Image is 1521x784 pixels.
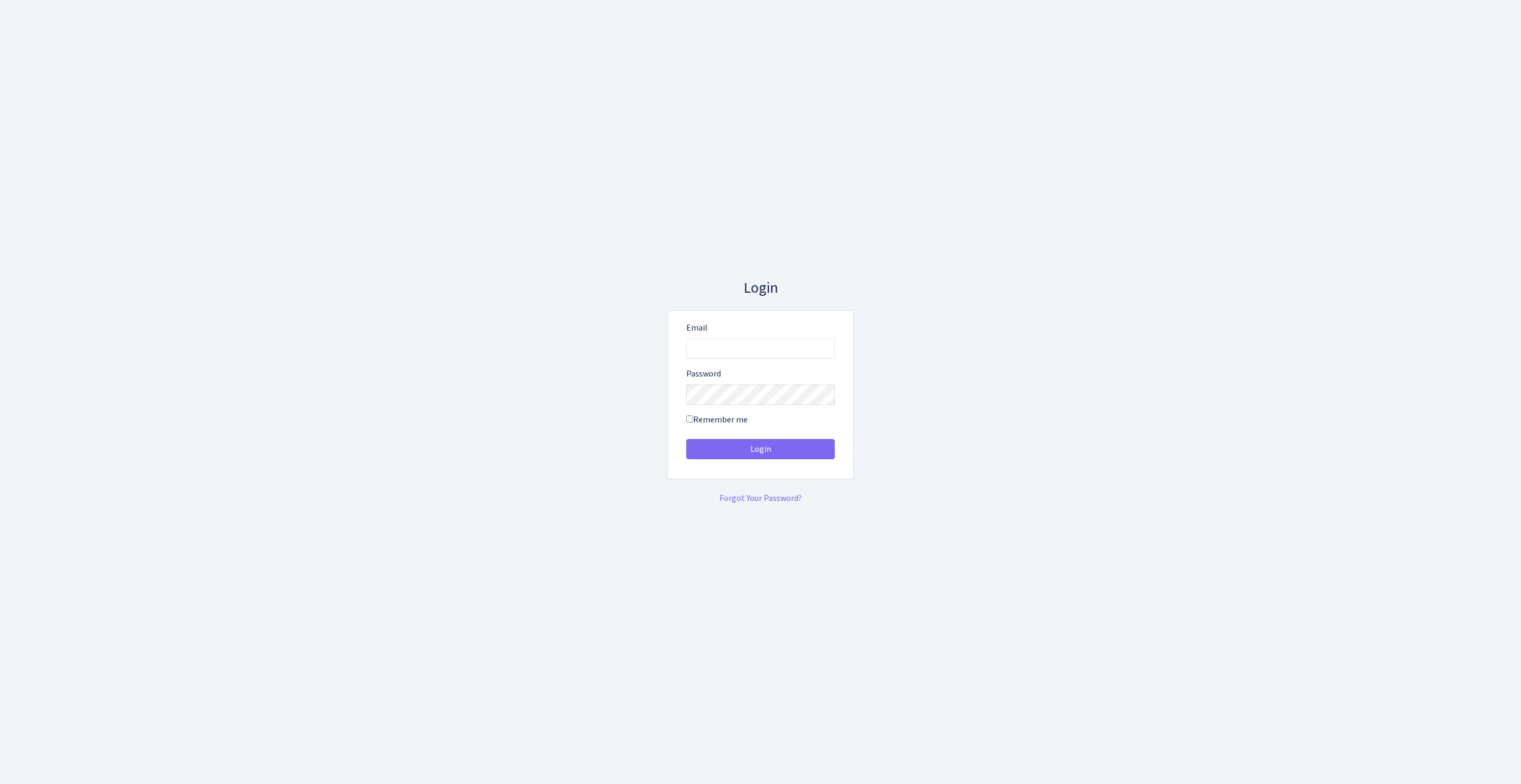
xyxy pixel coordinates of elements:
[686,415,693,422] input: Remember me
[686,367,721,380] label: Password
[719,492,802,504] a: Forgot Your Password?
[686,413,748,426] label: Remember me
[686,322,708,334] label: Email
[686,439,835,459] button: Login
[667,279,854,297] h3: Login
